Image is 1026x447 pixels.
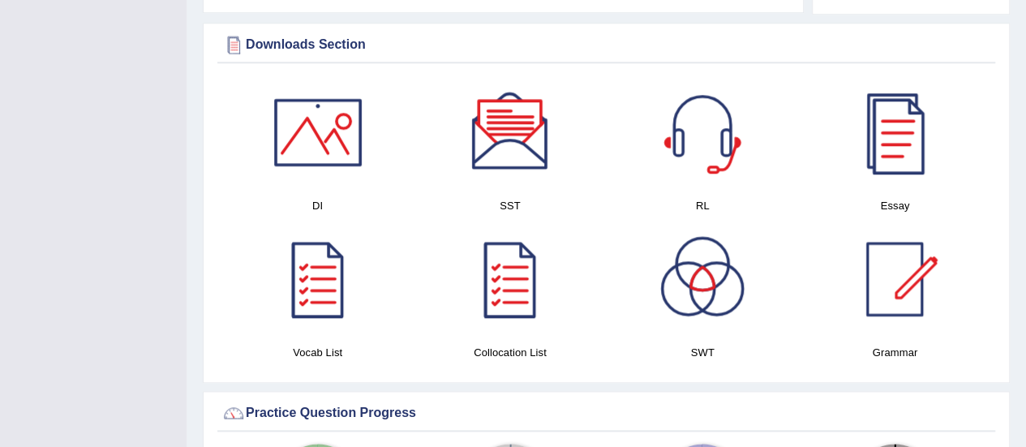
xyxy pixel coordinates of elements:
[615,344,791,361] h4: SWT
[422,344,598,361] h4: Collocation List
[221,401,991,425] div: Practice Question Progress
[221,32,991,57] div: Downloads Section
[230,344,406,361] h4: Vocab List
[230,197,406,214] h4: DI
[615,197,791,214] h4: RL
[807,344,983,361] h4: Grammar
[807,197,983,214] h4: Essay
[422,197,598,214] h4: SST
